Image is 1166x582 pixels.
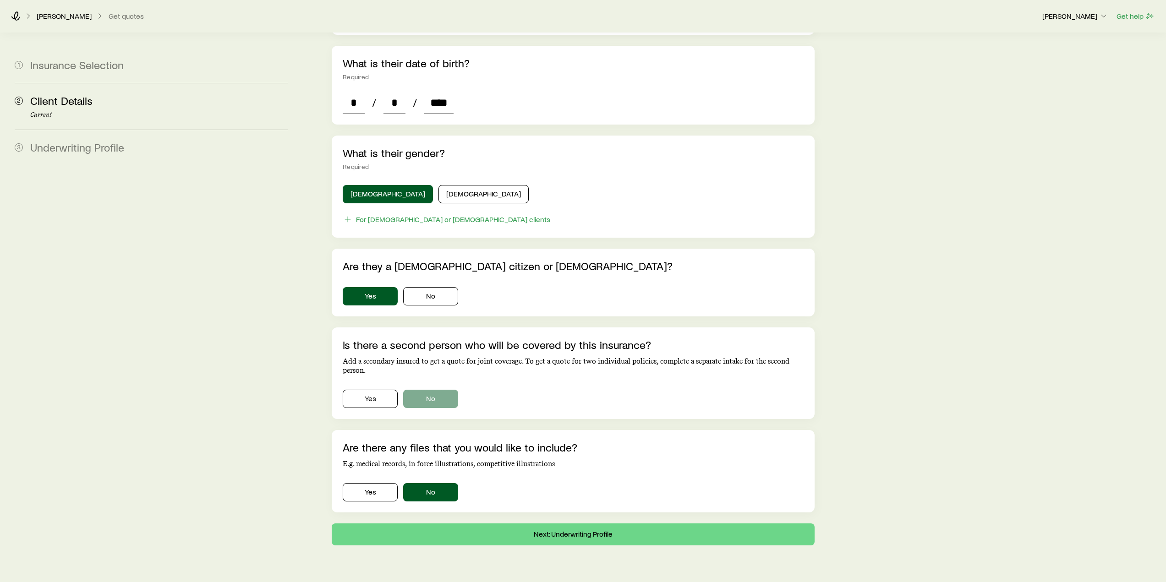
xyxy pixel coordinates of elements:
[343,287,398,305] button: Yes
[343,214,551,225] button: For [DEMOGRAPHIC_DATA] or [DEMOGRAPHIC_DATA] clients
[343,260,803,272] p: Are they a [DEMOGRAPHIC_DATA] citizen or [DEMOGRAPHIC_DATA]?
[15,143,23,152] span: 3
[343,459,803,468] p: E.g. medical records, in force illustrations, competitive illustrations
[343,163,803,170] div: Required
[343,185,433,203] button: [DEMOGRAPHIC_DATA]
[1116,11,1155,22] button: Get help
[30,141,124,154] span: Underwriting Profile
[1042,11,1108,21] p: [PERSON_NAME]
[409,96,421,109] span: /
[343,357,803,375] p: Add a secondary insured to get a quote for joint coverage. To get a quote for two individual poli...
[368,96,380,109] span: /
[15,97,23,105] span: 2
[356,215,550,224] div: For [DEMOGRAPHIC_DATA] or [DEMOGRAPHIC_DATA] clients
[343,483,398,501] button: Yes
[343,338,803,351] p: Is there a second person who will be covered by this insurance?
[343,57,803,70] p: What is their date of birth?
[343,147,803,159] p: What is their gender?
[403,390,458,408] button: No
[15,61,23,69] span: 1
[343,441,803,454] p: Are there any files that you would like to include?
[30,58,124,71] span: Insurance Selection
[438,185,529,203] button: [DEMOGRAPHIC_DATA]
[108,12,144,21] button: Get quotes
[343,390,398,408] button: Yes
[403,483,458,501] button: No
[30,94,93,107] span: Client Details
[1042,11,1109,22] button: [PERSON_NAME]
[30,111,288,119] p: Current
[332,523,814,545] button: Next: Underwriting Profile
[403,287,458,305] button: No
[343,73,803,81] div: Required
[37,11,92,21] p: [PERSON_NAME]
